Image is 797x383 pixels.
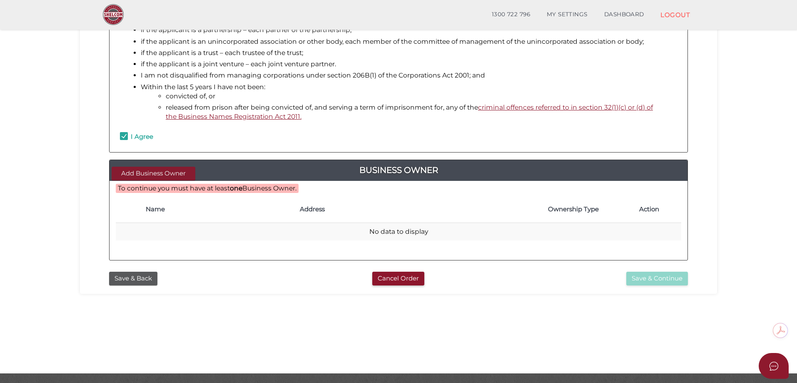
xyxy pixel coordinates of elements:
h4: I Agree [131,133,153,140]
li: if the applicant is a partnership – each partner of the partnership; [141,25,673,35]
h4: Address [300,206,508,213]
li: convicted of, or [166,92,665,101]
button: Add Business Owner [112,167,195,180]
li: if the applicant is a joint venture – each joint venture partner. [141,60,673,69]
li: if the applicant is an unincorporated association or other body, each member of the committee of ... [141,37,673,46]
div: To continue you must have at least Business Owner. [116,184,299,193]
button: Save & Continue [626,272,688,285]
a: LOGOUT [652,6,698,23]
li: Within the last 5 years I have not been: [141,83,673,122]
button: Cancel Order [372,272,424,285]
button: Open asap [759,353,789,379]
a: DASHBOARD [596,6,653,23]
h4: Action [639,206,677,213]
li: released from prison after being convicted of, and serving a term of imprisonment for, any of the [166,103,665,122]
h4: Name [146,206,291,213]
a: Business Owner [110,163,687,177]
button: Save & Back [109,272,157,285]
li: if the applicant is a trust – each trustee of the trust; [141,48,673,58]
a: MY SETTINGS [538,6,596,23]
h4: Ownership Type [516,206,631,213]
b: one [230,184,242,192]
a: 1300 722 796 [483,6,538,23]
li: I am not disqualified from managing corporations under section 206B(1) of the Corporations Act 20... [141,71,673,80]
td: No data to display [116,223,681,241]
